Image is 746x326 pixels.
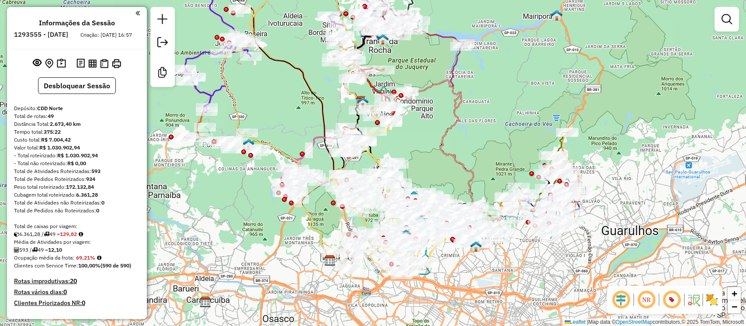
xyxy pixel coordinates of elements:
span: Exibir número da rota [661,289,682,310]
em: Média calculada utilizando a maior ocupação (%Peso ou %Cubagem) de cada rota da sessão. Rotas cro... [97,255,101,260]
span: + [732,288,737,299]
span: Ocupação média da frota: [14,254,74,261]
h4: Transportadoras [14,318,140,326]
button: Centralizar mapa no depósito ou ponto de apoio [43,57,55,70]
span: Ocultar deslocamento [611,289,631,310]
strong: R$ 1.030.902,94 [57,152,98,159]
strong: 69,21% [76,254,95,261]
strong: 593 [91,168,101,174]
a: Exportar sessão [154,34,171,53]
h4: Informações da Sessão [39,19,115,27]
h4: Rotas vários dias: [14,288,140,296]
i: Meta Caixas/viagem: 157,50 Diferença: -27,68 [79,232,83,237]
div: Criação: [DATE] 16:57 [77,31,135,39]
i: Total de Atividades [14,247,19,253]
span: Clientes com Service Time: [14,262,78,269]
a: Zoom out [728,300,741,313]
button: Desbloquear Sessão [38,77,116,94]
h6: 1293555 - [DATE] [14,31,68,38]
div: Total de Pedidos Roteirizados: [14,175,140,183]
button: Exibir sessão original [31,56,43,70]
strong: R$ 1.030.902,94 [39,144,80,151]
div: Total de Pedidos não Roteirizados: [14,207,140,215]
div: 593 / 49 = [14,246,140,254]
strong: (590 de 590) [101,262,131,269]
img: 613 UDC WCL Casa Verde [470,241,482,252]
div: 6.361,28 / 49 = [14,230,140,238]
img: Teste HB [243,139,254,150]
span: | [587,319,588,325]
strong: 12,10 [48,246,62,253]
img: Mariporã [551,10,562,21]
strong: 49 [48,113,54,119]
div: Tempo total: [14,128,140,136]
img: Exibir/Ocultar setores [705,293,719,307]
div: Custo total: [14,136,140,144]
img: Franco da Rocha [377,34,389,45]
i: Cubagem total roteirizado [14,232,19,237]
img: UDC Cantareira [416,215,427,226]
div: Distância Total: [14,120,140,128]
a: Zoom in [728,287,741,300]
a: Nova sessão e pesquisa [154,10,171,30]
strong: 0 [101,199,104,206]
span: − [732,301,737,312]
img: PA DC [419,218,430,229]
strong: 6.361,28 [76,191,98,198]
div: Cubagem total roteirizado: [14,191,140,199]
div: Peso total roteirizado: [14,183,140,191]
span: Ocultar NR [636,289,657,310]
strong: 0 [63,288,67,296]
strong: 0 [82,299,85,307]
strong: 0 [96,207,99,214]
strong: R$ 7.004,42 [41,136,71,143]
a: Exibir filtros [718,10,736,28]
a: Leaflet [565,319,586,325]
a: Criar modelo [154,64,171,83]
img: FAD CDD Norte [357,97,368,108]
div: Total de Atividades não Roteirizadas: [14,199,140,207]
div: - Total não roteirizado: [14,160,140,167]
h4: Clientes Priorizados NR: [14,299,140,307]
div: - Total roteirizado: [14,152,140,160]
div: Map data © contributors,© 2025 TomTom, Microsoft [562,319,746,326]
i: Total de rotas [32,247,38,253]
div: Valor total: [14,144,140,152]
a: OpenStreetMap [616,319,653,325]
img: CDD Barueri [200,296,211,308]
h4: Rotas improdutivas: [14,277,140,285]
button: Visualizar relatório de Roteirização [87,57,98,69]
button: Painel de Sugestão [55,57,68,70]
strong: 100,00% [78,262,101,269]
img: CDD Norte [356,96,367,107]
div: Total de caixas por viagem: [14,222,140,230]
strong: CDD Norte [37,105,63,111]
img: UDC Sítio Morro Grande [400,229,412,240]
button: Imprimir Rotas [110,57,123,70]
strong: R$ 0,00 [67,160,86,166]
div: Média de Atividades por viagem: [14,238,140,246]
button: Logs desbloquear sessão [75,57,87,70]
strong: 172.132,84 [66,184,94,190]
strong: 20 [70,277,77,285]
strong: 934 [86,176,95,182]
img: CDD São Paulo [324,255,336,266]
strong: 2.673,40 km [50,121,81,127]
button: Visualizar Romaneio [98,57,110,70]
strong: 375:22 [44,128,61,135]
div: Total de Atividades Roteirizadas: [14,167,140,175]
strong: 129,82 [60,231,77,237]
img: Fluxo de ruas [687,293,701,307]
i: Total de rotas [44,232,49,237]
div: Total de rotas: [14,112,140,120]
div: Depósito: [14,104,140,112]
a: Clique aqui para minimizar o painel [135,8,140,18]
